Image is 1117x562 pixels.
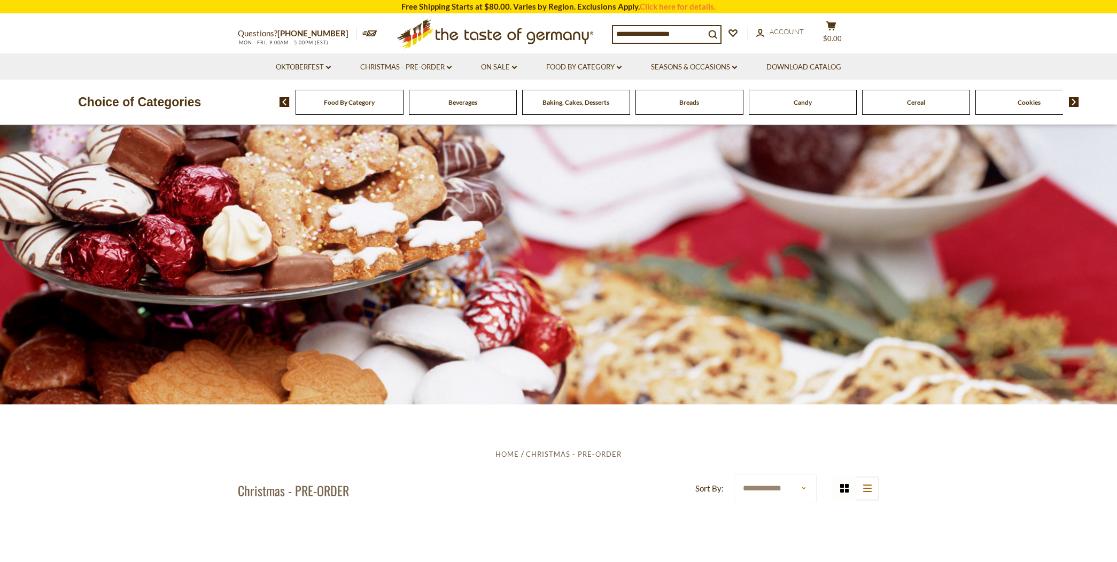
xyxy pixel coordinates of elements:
a: Beverages [448,98,477,106]
a: Baking, Cakes, Desserts [542,98,609,106]
a: Candy [794,98,812,106]
a: Christmas - PRE-ORDER [526,450,622,458]
a: Breads [679,98,699,106]
span: Account [770,27,804,36]
a: Oktoberfest [276,61,331,73]
a: Christmas - PRE-ORDER [360,61,452,73]
h1: Christmas - PRE-ORDER [238,482,349,498]
a: Cookies [1018,98,1041,106]
a: Food By Category [546,61,622,73]
a: Seasons & Occasions [651,61,737,73]
a: Download Catalog [766,61,841,73]
a: Account [756,26,804,38]
p: Questions? [238,27,356,41]
a: Click here for details. [640,2,716,11]
span: $0.00 [823,34,842,43]
label: Sort By: [695,482,724,495]
a: On Sale [481,61,517,73]
span: MON - FRI, 9:00AM - 5:00PM (EST) [238,40,329,45]
a: Food By Category [324,98,375,106]
a: [PHONE_NUMBER] [277,28,348,38]
img: next arrow [1069,97,1079,107]
a: Cereal [907,98,925,106]
img: previous arrow [280,97,290,107]
button: $0.00 [815,21,847,48]
a: Home [495,450,519,458]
